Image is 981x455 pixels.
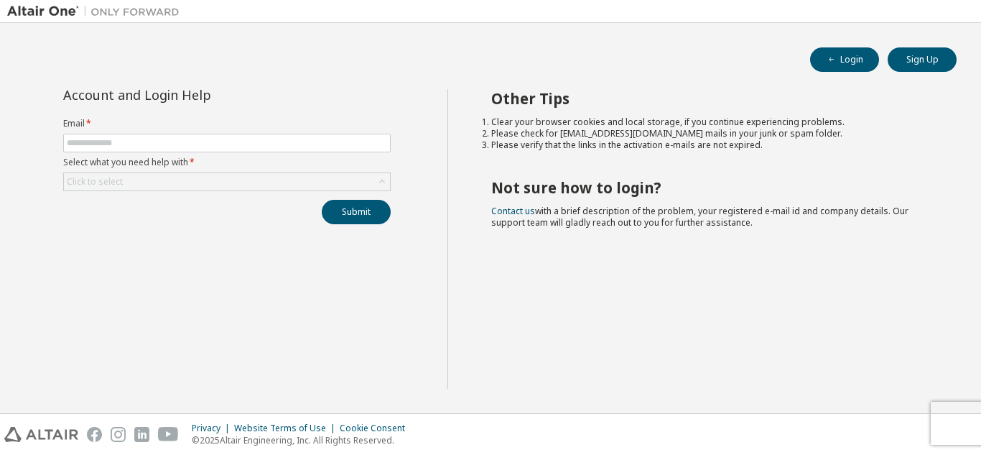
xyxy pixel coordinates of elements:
[4,427,78,442] img: altair_logo.svg
[64,173,390,190] div: Click to select
[491,205,908,229] span: with a brief description of the problem, your registered e-mail id and company details. Our suppo...
[111,427,126,442] img: instagram.svg
[192,423,234,434] div: Privacy
[491,128,931,139] li: Please check for [EMAIL_ADDRESS][DOMAIN_NAME] mails in your junk or spam folder.
[888,47,957,72] button: Sign Up
[491,116,931,128] li: Clear your browser cookies and local storage, if you continue experiencing problems.
[87,427,102,442] img: facebook.svg
[134,427,149,442] img: linkedin.svg
[340,423,414,434] div: Cookie Consent
[491,89,931,108] h2: Other Tips
[810,47,879,72] button: Login
[491,178,931,197] h2: Not sure how to login?
[491,205,535,217] a: Contact us
[192,434,414,446] p: © 2025 Altair Engineering, Inc. All Rights Reserved.
[7,4,187,19] img: Altair One
[63,118,391,129] label: Email
[67,176,123,188] div: Click to select
[63,157,391,168] label: Select what you need help with
[158,427,179,442] img: youtube.svg
[322,200,391,224] button: Submit
[491,139,931,151] li: Please verify that the links in the activation e-mails are not expired.
[234,423,340,434] div: Website Terms of Use
[63,89,325,101] div: Account and Login Help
